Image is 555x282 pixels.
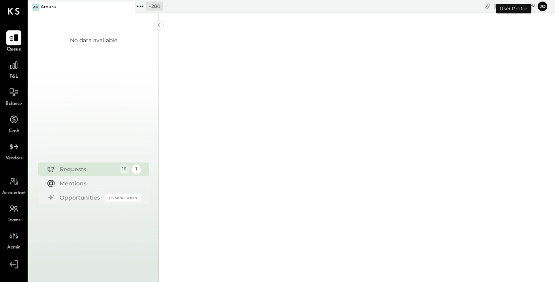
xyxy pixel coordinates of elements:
[0,174,27,197] a: Accountant
[0,112,27,135] a: Cash
[529,3,536,9] span: pm
[60,165,116,173] div: Requests
[0,228,27,251] a: Admin
[9,73,19,80] span: P&L
[0,85,27,108] a: Balance
[41,4,56,10] div: Amara
[120,164,129,174] div: 16
[7,46,21,53] span: Queue
[146,2,163,11] div: + 280
[105,194,141,202] div: Coming Soon
[496,4,531,13] div: User Profile
[6,155,23,162] span: Vendors
[538,2,547,11] button: Jo
[484,2,491,10] div: copy link
[493,2,536,10] div: [DATE]
[0,201,27,224] a: Teams
[60,179,137,187] div: Mentions
[8,217,21,224] span: Teams
[0,30,27,53] a: Queue
[32,4,40,11] div: Am
[7,244,21,251] span: Admin
[0,58,27,80] a: P&L
[6,101,22,108] span: Balance
[70,36,117,44] div: No data available
[132,164,141,174] div: 1
[60,194,102,202] div: Opportunities
[2,190,26,197] span: Accountant
[512,2,528,10] span: 2 : 39
[9,128,19,135] span: Cash
[0,139,27,162] a: Vendors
